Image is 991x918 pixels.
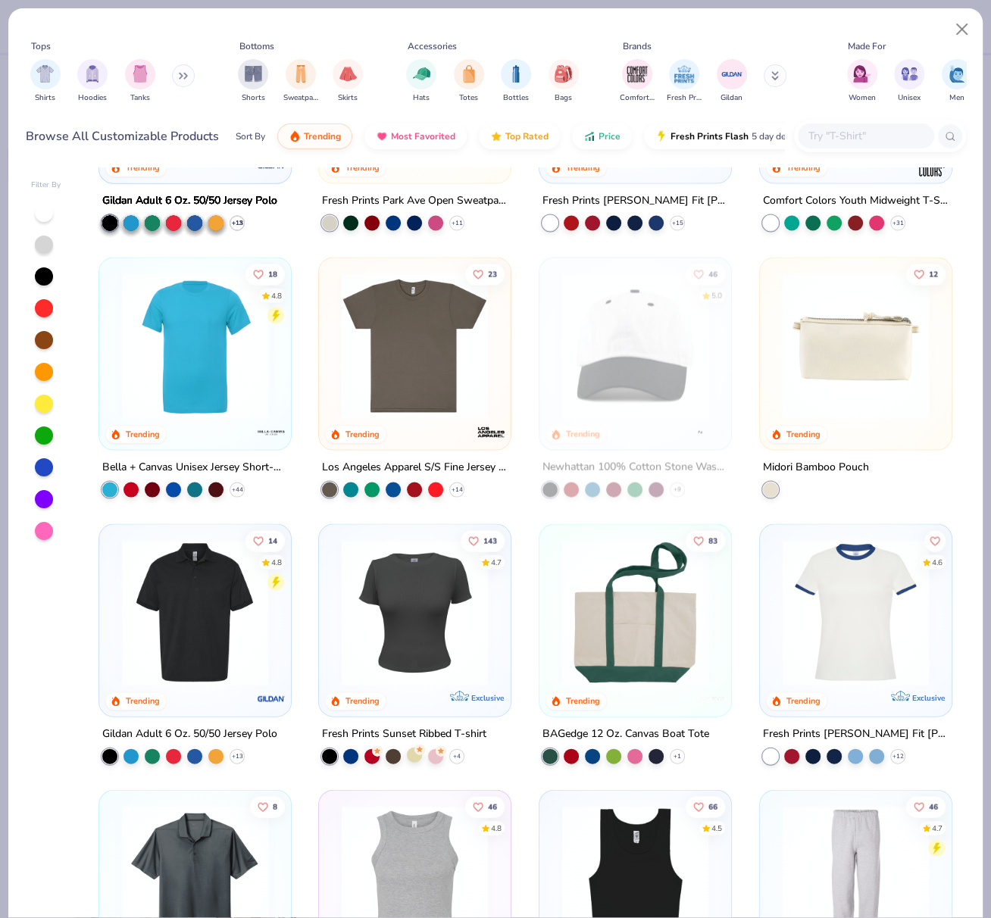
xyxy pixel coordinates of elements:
[555,92,572,104] span: Bags
[711,823,722,835] div: 4.5
[932,557,943,568] div: 4.6
[549,59,579,104] button: filter button
[406,59,436,104] div: filter for Hats
[775,273,936,420] img: 206d7bfe-1a45-41a3-92c8-161c908f0881
[599,130,621,142] span: Price
[406,59,436,104] button: filter button
[555,273,716,420] img: d77f1ec2-bb90-48d6-8f7f-dc067ae8652d
[849,92,876,104] span: Women
[686,797,725,818] button: Like
[929,270,938,278] span: 12
[490,130,502,142] img: TopRated.gif
[708,537,717,545] span: 83
[752,128,808,145] span: 5 day delivery
[673,63,696,86] img: Fresh Prints Image
[339,65,357,83] img: Skirts Image
[102,192,277,211] div: Gildan Adult 6 Oz. 50/50 Jersey Polo
[555,65,571,83] img: Bags Image
[376,130,388,142] img: most_fav.gif
[932,823,943,835] div: 4.7
[255,417,286,447] img: Bella + Canvas logo
[304,130,341,142] span: Trending
[338,92,358,104] span: Skirts
[78,92,107,104] span: Hoodies
[476,417,506,447] img: Los Angeles Apparel logo
[102,457,288,476] div: Bella + Canvas Unisex Jersey Short-Sleeve T-Shirt
[942,59,972,104] button: filter button
[466,797,505,818] button: Like
[364,123,467,149] button: Most Favorited
[283,59,318,104] div: filter for Sweatpants
[912,692,945,702] span: Exclusive
[626,63,649,86] img: Comfort Colors Image
[894,59,924,104] button: filter button
[906,797,946,818] button: Like
[623,39,652,53] div: Brands
[231,219,242,228] span: + 13
[696,683,727,713] img: BAGedge logo
[255,683,286,713] img: Gildan logo
[466,264,505,285] button: Like
[775,539,936,685] img: 10adaec1-cca8-4d85-a768-f31403859a58
[555,539,716,685] img: 0486bd9f-63a6-4ed9-b254-6ac5fae3ddb5
[892,751,903,760] span: + 12
[273,804,277,811] span: 8
[334,273,495,420] img: adc9af2d-e8b8-4292-b1ad-cbabbfa5031f
[721,63,743,86] img: Gildan Image
[667,59,702,104] button: filter button
[26,127,219,145] div: Browse All Customizable Products
[948,15,977,44] button: Close
[929,804,938,811] span: 46
[391,130,455,142] span: Most Favorited
[489,804,498,811] span: 46
[492,557,502,568] div: 4.7
[479,123,560,149] button: Top Rated
[238,59,268,104] button: filter button
[31,180,61,191] div: Filter By
[130,92,150,104] span: Tanks
[847,59,877,104] div: filter for Women
[917,151,947,181] img: Comfort Colors logo
[459,92,478,104] span: Totes
[114,539,276,685] img: 58f3562e-1865-49f9-a059-47c567f7ec2e
[268,270,277,278] span: 18
[686,264,725,285] button: Like
[471,160,504,170] span: Exclusive
[289,130,301,142] img: trending.gif
[696,417,727,447] img: Newhattan logo
[763,192,949,211] div: Comfort Colors Youth Midweight T-Shirt
[949,65,965,83] img: Men Image
[77,59,108,104] div: filter for Hoodies
[501,59,531,104] div: filter for Bottles
[283,59,318,104] button: filter button
[717,59,747,104] div: filter for Gildan
[674,485,681,494] span: + 9
[542,724,709,743] div: BAGedge 12 Oz. Canvas Boat Tote
[763,457,869,476] div: Midori Bamboo Pouch
[508,65,524,83] img: Bottles Image
[620,59,655,104] div: filter for Comfort Colors
[454,59,484,104] button: filter button
[807,127,924,145] input: Try "T-Shirt"
[924,530,946,551] button: Like
[236,130,265,143] div: Sort By
[721,92,742,104] span: Gildan
[471,692,504,702] span: Exclusive
[36,65,54,83] img: Shirts Image
[674,751,681,760] span: + 1
[408,39,457,53] div: Accessories
[894,59,924,104] div: filter for Unisex
[489,270,498,278] span: 23
[275,273,436,420] img: 21f585b9-bb5d-454e-ad73-31b06e5e9bdc
[942,59,972,104] div: filter for Men
[268,537,277,545] span: 14
[901,65,918,83] img: Unisex Image
[853,65,871,83] img: Women Image
[231,485,242,494] span: + 44
[505,130,549,142] span: Top Rated
[620,92,655,104] span: Comfort Colors
[454,59,484,104] div: filter for Totes
[949,92,964,104] span: Men
[277,123,352,149] button: Trending
[334,539,495,685] img: 40ec2264-0ddb-4f40-bcee-9c983d372ad1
